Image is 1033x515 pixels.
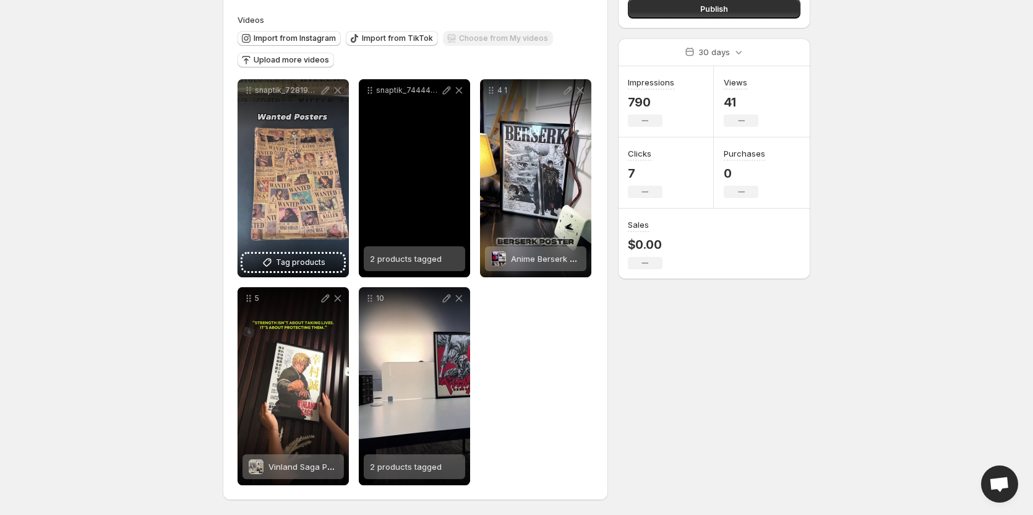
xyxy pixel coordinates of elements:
[511,254,697,264] span: Anime Berserk Poster Japanese Manga Wall Art
[628,219,649,231] h3: Sales
[480,79,591,277] div: 4 1Anime Berserk Poster Japanese Manga Wall ArtAnime Berserk Poster Japanese Manga Wall Art
[255,293,319,303] p: 5
[724,95,758,110] p: 41
[254,33,336,43] span: Import from Instagram
[359,79,470,277] div: snaptik_7444442724901735722_v22 products tagged
[724,76,747,89] h3: Views
[724,147,765,160] h3: Purchases
[242,254,344,271] button: Tag products
[700,2,728,15] span: Publish
[628,166,662,181] p: 7
[981,465,1018,503] div: Open chat
[238,15,264,25] span: Videos
[268,462,347,472] span: Vinland Saga Poster
[724,166,765,181] p: 0
[376,85,440,95] p: snaptik_7444442724901735722_v2
[276,256,325,269] span: Tag products
[628,95,674,110] p: 790
[491,251,506,266] img: Anime Berserk Poster Japanese Manga Wall Art
[370,254,442,264] span: 2 products tagged
[238,287,349,485] div: 5Vinland Saga PosterVinland Saga Poster
[238,53,334,67] button: Upload more videos
[255,85,319,95] p: snaptik_7281942824277282091_v2
[698,46,730,58] p: 30 days
[238,31,341,46] button: Import from Instagram
[359,287,470,485] div: 102 products tagged
[376,293,440,303] p: 10
[628,237,662,252] p: $0.00
[238,79,349,277] div: snaptik_7281942824277282091_v2Tag products
[254,55,329,65] span: Upload more videos
[628,76,674,89] h3: Impressions
[362,33,433,43] span: Import from TikTok
[628,147,651,160] h3: Clicks
[370,462,442,472] span: 2 products tagged
[346,31,438,46] button: Import from TikTok
[249,459,264,474] img: Vinland Saga Poster
[497,85,562,95] p: 4 1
